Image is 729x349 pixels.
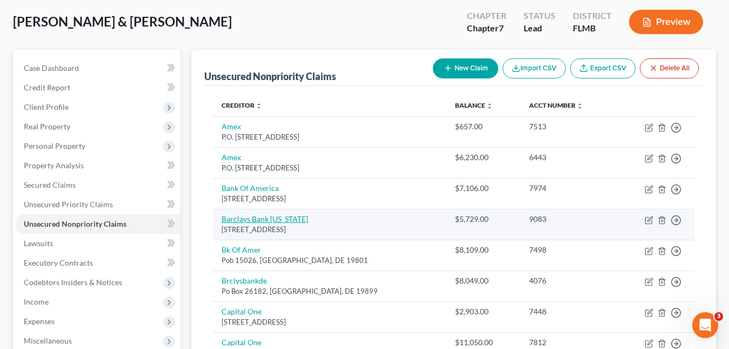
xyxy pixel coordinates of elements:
div: $2,903.00 [455,306,512,317]
div: Chapter [467,22,506,35]
button: Delete All [640,58,699,78]
span: Miscellaneous [24,336,72,345]
div: $7,106.00 [455,183,512,194]
a: Bank Of America [222,183,279,193]
span: Property Analysis [24,161,84,170]
div: 7513 [529,121,607,132]
div: District [573,10,612,22]
span: Lawsuits [24,239,53,248]
a: Bk Of Amer [222,245,261,254]
div: $6,230.00 [455,152,512,163]
a: Capital One [222,307,262,316]
span: Secured Claims [24,180,76,189]
div: 4076 [529,275,607,286]
a: Unsecured Priority Claims [15,195,180,214]
div: [STREET_ADDRESS] [222,225,437,235]
a: Credit Report [15,78,180,97]
iframe: Intercom live chat [692,312,718,338]
div: P.O. [STREET_ADDRESS] [222,163,437,173]
div: $11,050.00 [455,337,512,348]
div: $657.00 [455,121,512,132]
div: Chapter [467,10,506,22]
div: Status [524,10,556,22]
a: Secured Claims [15,175,180,195]
a: Property Analysis [15,156,180,175]
div: 7812 [529,337,607,348]
div: FLMB [573,22,612,35]
a: Capital One [222,338,262,347]
div: 7974 [529,183,607,194]
span: Expenses [24,317,55,326]
span: Income [24,297,49,306]
div: 7498 [529,245,607,255]
div: Unsecured Nonpriority Claims [204,70,336,83]
span: Real Property [24,122,70,131]
i: unfold_more [577,103,583,109]
span: 7 [499,23,504,33]
a: Amex [222,122,241,131]
div: [STREET_ADDRESS] [222,194,437,204]
span: Executory Contracts [24,258,93,267]
a: Barclays Bank [US_STATE] [222,214,308,223]
span: Client Profile [24,102,69,111]
div: 7448 [529,306,607,317]
button: Preview [629,10,703,34]
i: unfold_more [486,103,493,109]
a: Brclysbankde [222,276,267,285]
a: Balance unfold_more [455,101,493,109]
span: Unsecured Nonpriority Claims [24,219,126,228]
i: unfold_more [256,103,262,109]
div: Lead [524,22,556,35]
div: Po Box 26182, [GEOGRAPHIC_DATA], DE 19899 [222,286,437,297]
a: Unsecured Nonpriority Claims [15,214,180,234]
span: Credit Report [24,83,70,92]
a: Case Dashboard [15,58,180,78]
button: Import CSV [503,58,566,78]
a: Executory Contracts [15,253,180,273]
div: Pob 15026, [GEOGRAPHIC_DATA], DE 19801 [222,255,437,266]
span: Personal Property [24,141,85,150]
div: $8,049.00 [455,275,512,286]
div: 6443 [529,152,607,163]
div: 9083 [529,214,607,225]
span: 3 [714,312,723,321]
span: Unsecured Priority Claims [24,200,113,209]
div: $8,109.00 [455,245,512,255]
a: Export CSV [570,58,636,78]
div: P.O. [STREET_ADDRESS] [222,132,437,142]
a: Creditor unfold_more [222,101,262,109]
div: $5,729.00 [455,214,512,225]
span: Codebtors Insiders & Notices [24,278,122,287]
a: Lawsuits [15,234,180,253]
a: Amex [222,153,241,162]
span: Case Dashboard [24,63,79,73]
div: [STREET_ADDRESS] [222,317,437,327]
button: New Claim [433,58,498,78]
span: [PERSON_NAME] & [PERSON_NAME] [13,14,232,29]
a: Acct Number unfold_more [529,101,583,109]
